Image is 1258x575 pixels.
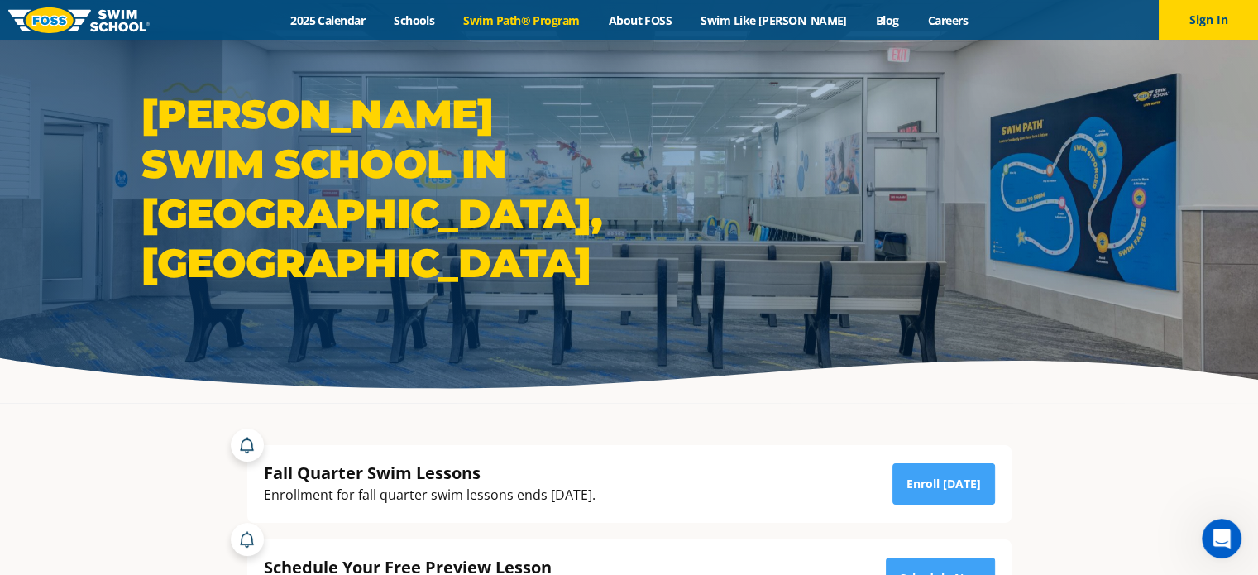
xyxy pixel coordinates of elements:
[449,12,594,28] a: Swim Path® Program
[141,89,621,288] h1: [PERSON_NAME] Swim School in [GEOGRAPHIC_DATA], [GEOGRAPHIC_DATA]
[380,12,449,28] a: Schools
[892,463,995,505] a: Enroll [DATE]
[594,12,686,28] a: About FOSS
[1202,519,1241,558] iframe: Intercom live chat
[276,12,380,28] a: 2025 Calendar
[8,7,150,33] img: FOSS Swim School Logo
[264,484,596,506] div: Enrollment for fall quarter swim lessons ends [DATE].
[861,12,913,28] a: Blog
[913,12,982,28] a: Careers
[264,462,596,484] div: Fall Quarter Swim Lessons
[686,12,862,28] a: Swim Like [PERSON_NAME]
